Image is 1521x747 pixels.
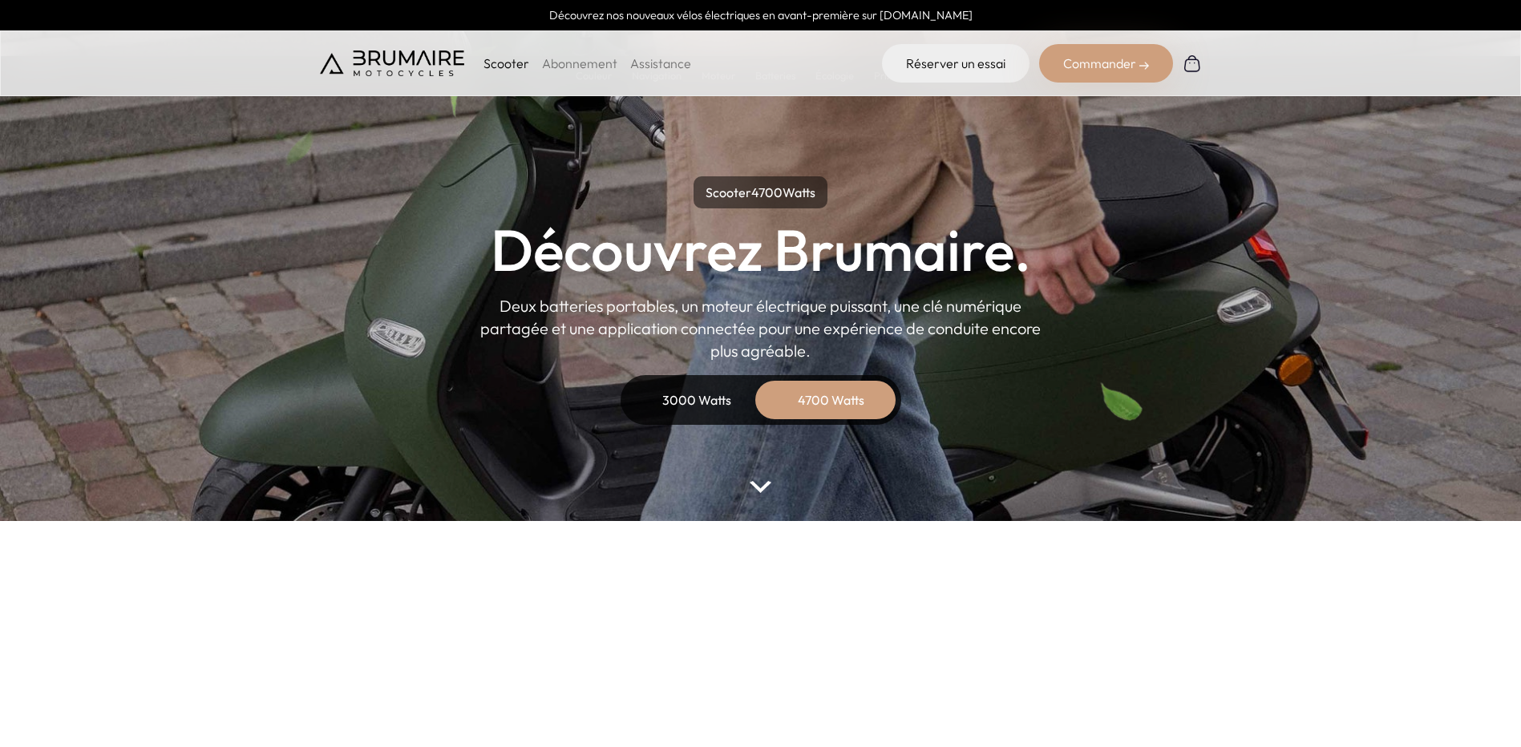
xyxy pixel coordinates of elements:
div: 3000 Watts [633,381,761,419]
p: Deux batteries portables, un moteur électrique puissant, une clé numérique partagée et une applic... [480,295,1042,362]
img: Brumaire Motocycles [320,50,464,76]
a: Réserver un essai [882,44,1030,83]
div: 4700 Watts [767,381,896,419]
h1: Découvrez Brumaire. [491,221,1031,279]
p: Scooter Watts [694,176,827,208]
img: right-arrow-2.png [1139,61,1149,71]
span: 4700 [751,184,783,200]
p: Scooter [483,54,529,73]
div: Commander [1039,44,1173,83]
img: Panier [1183,54,1202,73]
img: arrow-bottom.png [750,481,771,493]
a: Abonnement [542,55,617,71]
a: Assistance [630,55,691,71]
